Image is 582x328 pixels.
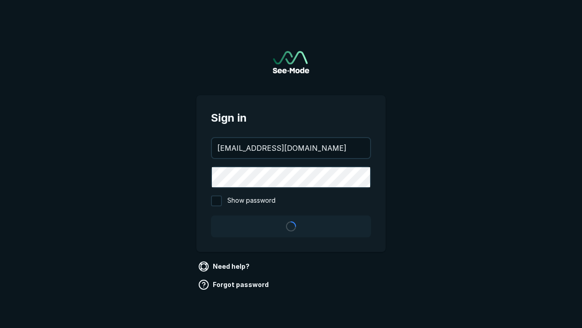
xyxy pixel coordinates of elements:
span: Show password [227,195,276,206]
input: your@email.com [212,138,370,158]
a: Go to sign in [273,51,309,73]
a: Need help? [196,259,253,274]
img: See-Mode Logo [273,51,309,73]
span: Sign in [211,110,371,126]
a: Forgot password [196,277,272,292]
